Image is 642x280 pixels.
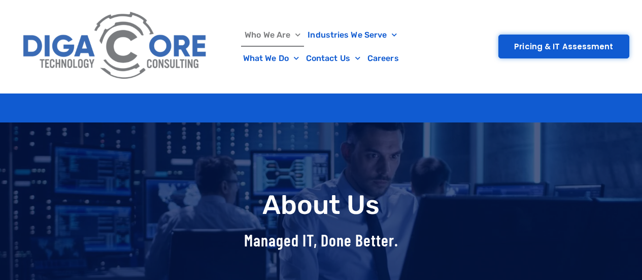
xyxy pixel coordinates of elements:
a: Who We Are [241,23,304,47]
img: Digacore Logo [18,5,213,88]
nav: Menu [218,23,424,70]
a: Industries We Serve [304,23,400,47]
a: What We Do [240,47,302,70]
span: Pricing & IT Assessment [514,43,613,50]
h1: About Us [5,191,637,220]
a: Pricing & IT Assessment [498,35,629,58]
a: Careers [364,47,402,70]
span: Managed IT, Done Better. [244,230,398,250]
a: Contact Us [302,47,364,70]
